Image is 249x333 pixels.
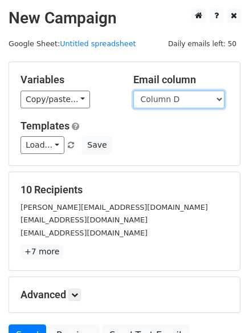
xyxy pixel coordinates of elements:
a: Copy/paste... [21,91,90,108]
small: [PERSON_NAME][EMAIL_ADDRESS][DOMAIN_NAME] [21,203,208,212]
small: [EMAIL_ADDRESS][DOMAIN_NAME] [21,229,148,237]
h5: Email column [133,74,229,86]
h2: New Campaign [9,9,240,28]
h5: Variables [21,74,116,86]
a: Templates [21,120,70,132]
h5: 10 Recipients [21,184,228,196]
a: Daily emails left: 50 [164,39,240,48]
button: Save [82,136,112,154]
iframe: Chat Widget [192,278,249,333]
a: +7 more [21,245,63,259]
small: Google Sheet: [9,39,136,48]
h5: Advanced [21,289,228,301]
a: Load... [21,136,64,154]
small: [EMAIL_ADDRESS][DOMAIN_NAME] [21,216,148,224]
span: Daily emails left: 50 [164,38,240,50]
a: Untitled spreadsheet [60,39,136,48]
